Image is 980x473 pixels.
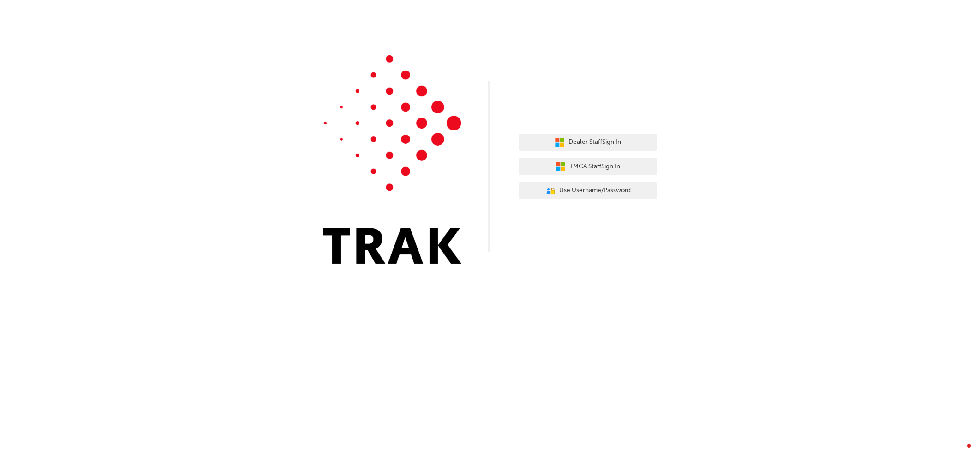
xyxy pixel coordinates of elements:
[323,55,461,264] img: Trak
[519,134,657,151] button: Dealer StaffSign In
[568,137,621,148] span: Dealer Staff Sign In
[949,442,971,464] iframe: Intercom live chat
[519,182,657,200] button: Use Username/Password
[519,158,657,175] button: TMCA StaffSign In
[559,185,631,196] span: Use Username/Password
[569,161,620,172] span: TMCA Staff Sign In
